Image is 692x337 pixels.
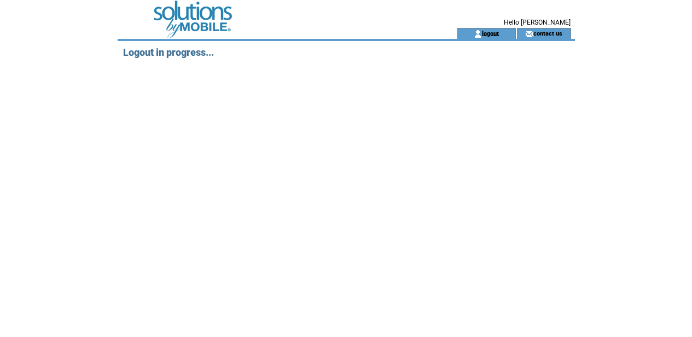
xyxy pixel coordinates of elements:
img: account_icon.gif [474,30,482,38]
span: Hello [PERSON_NAME] [504,19,571,26]
img: contact_us_icon.gif [525,30,533,38]
a: logout [482,30,499,37]
span: Logout in progress... [123,47,214,58]
a: contact us [533,30,562,37]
